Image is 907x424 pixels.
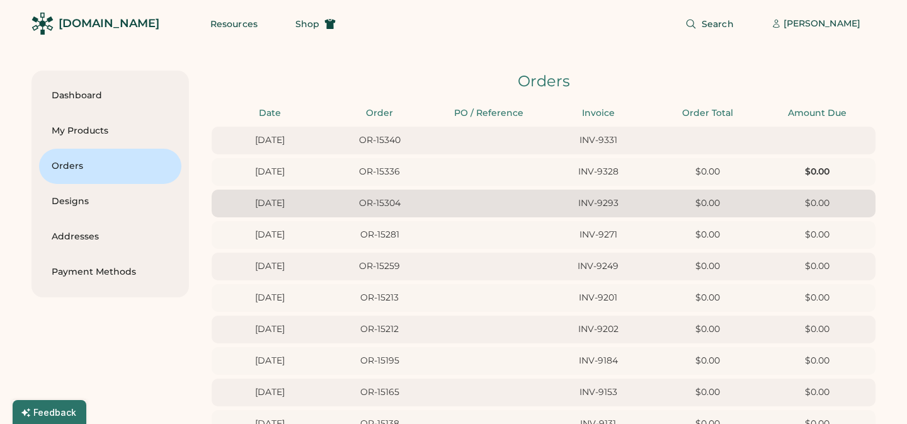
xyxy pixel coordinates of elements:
[329,260,431,273] div: OR-15259
[329,386,431,399] div: OR-15165
[702,20,734,28] span: Search
[52,266,169,278] div: Payment Methods
[219,134,321,147] div: [DATE]
[657,292,759,304] div: $0.00
[219,229,321,241] div: [DATE]
[657,197,759,210] div: $0.00
[438,107,540,120] div: PO / Reference
[766,355,868,367] div: $0.00
[329,107,431,120] div: Order
[657,355,759,367] div: $0.00
[766,292,868,304] div: $0.00
[280,11,351,37] button: Shop
[657,107,759,120] div: Order Total
[657,166,759,178] div: $0.00
[329,323,431,336] div: OR-15212
[295,20,319,28] span: Shop
[219,355,321,367] div: [DATE]
[212,71,876,92] div: Orders
[52,160,169,173] div: Orders
[657,386,759,399] div: $0.00
[52,89,169,102] div: Dashboard
[766,107,868,120] div: Amount Due
[52,195,169,208] div: Designs
[195,11,273,37] button: Resources
[52,231,169,243] div: Addresses
[219,260,321,273] div: [DATE]
[784,18,860,30] div: [PERSON_NAME]
[766,229,868,241] div: $0.00
[219,166,321,178] div: [DATE]
[766,197,868,210] div: $0.00
[219,386,321,399] div: [DATE]
[766,323,868,336] div: $0.00
[657,260,759,273] div: $0.00
[329,229,431,241] div: OR-15281
[219,323,321,336] div: [DATE]
[219,107,321,120] div: Date
[219,292,321,304] div: [DATE]
[547,323,649,336] div: INV-9202
[31,13,54,35] img: Rendered Logo - Screens
[329,134,431,147] div: OR-15340
[52,125,169,137] div: My Products
[329,166,431,178] div: OR-15336
[547,166,649,178] div: INV-9328
[670,11,749,37] button: Search
[329,292,431,304] div: OR-15213
[547,107,649,120] div: Invoice
[329,197,431,210] div: OR-15304
[657,229,759,241] div: $0.00
[59,16,159,32] div: [DOMAIN_NAME]
[766,386,868,399] div: $0.00
[547,134,649,147] div: INV-9331
[547,355,649,367] div: INV-9184
[547,197,649,210] div: INV-9293
[547,229,649,241] div: INV-9271
[547,260,649,273] div: INV-9249
[766,166,868,178] div: $0.00
[766,260,868,273] div: $0.00
[547,292,649,304] div: INV-9201
[329,355,431,367] div: OR-15195
[547,386,649,399] div: INV-9153
[657,323,759,336] div: $0.00
[219,197,321,210] div: [DATE]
